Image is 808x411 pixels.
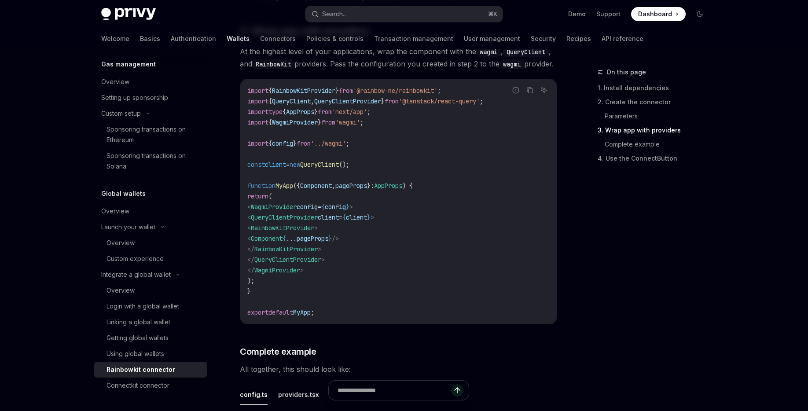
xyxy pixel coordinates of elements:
[531,28,556,49] a: Security
[107,124,202,145] div: Sponsoring transactions on Ethereum
[293,182,300,190] span: ({
[227,28,250,49] a: Wallets
[247,235,251,242] span: <
[339,87,353,95] span: from
[286,161,290,169] span: =
[268,308,293,316] span: default
[367,213,371,221] span: }
[272,87,335,95] span: RainbowKitProvider
[94,251,207,267] a: Custom experience
[322,9,347,19] div: Search...
[107,301,179,312] div: Login with a global wallet
[693,7,707,21] button: Toggle dark mode
[328,235,332,242] span: }
[286,235,297,242] span: ...
[171,28,216,49] a: Authentication
[272,139,293,147] span: config
[240,45,557,70] span: At the highest level of your applications, wrap the component with the , , and providers. Pass th...
[251,224,314,232] span: RainbowKitProvider
[321,203,325,211] span: {
[283,108,286,116] span: {
[598,123,714,137] a: 3. Wrap app with providers
[402,182,413,190] span: ) {
[260,28,296,49] a: Connectors
[265,161,286,169] span: client
[247,203,251,211] span: <
[314,224,318,232] span: >
[107,238,135,248] div: Overview
[318,118,321,126] span: }
[371,213,374,221] span: >
[247,192,268,200] span: return
[252,59,294,69] code: RainbowKit
[272,97,311,105] span: QueryClient
[247,224,251,232] span: <
[268,97,272,105] span: {
[101,8,156,20] img: dark logo
[94,362,207,378] a: Rainbowkit connector
[606,67,646,77] span: On this page
[101,108,141,119] div: Custom setup
[268,192,272,200] span: (
[346,213,367,221] span: client
[247,182,275,190] span: function
[568,10,586,18] a: Demo
[293,308,311,316] span: MyApp
[318,213,339,221] span: client
[297,235,328,242] span: pageProps
[339,213,342,221] span: =
[300,266,304,274] span: >
[598,81,714,95] a: 1. Install dependencies
[268,108,283,116] span: type
[342,213,346,221] span: {
[251,203,297,211] span: WagmiProvider
[353,87,437,95] span: '@rainbow-me/rainbowkit'
[101,92,168,103] div: Setting up sponsorship
[318,245,321,253] span: >
[374,28,453,49] a: Transaction management
[290,161,300,169] span: new
[94,106,207,121] button: Custom setup
[101,269,171,280] div: Integrate a global wallet
[305,6,503,22] button: Search...⌘K
[251,213,318,221] span: QueryClientProvider
[399,97,480,105] span: '@tanstack/react-query'
[335,118,360,126] span: 'wagmi'
[247,256,254,264] span: </
[346,203,349,211] span: }
[247,97,268,105] span: import
[638,10,672,18] span: Dashboard
[306,28,364,49] a: Policies & controls
[101,188,146,199] h5: Global wallets
[94,203,207,219] a: Overview
[367,182,371,190] span: }
[381,97,385,105] span: }
[247,87,268,95] span: import
[240,345,316,358] span: Complete example
[293,139,297,147] span: }
[247,108,268,116] span: import
[346,139,349,147] span: ;
[311,97,314,105] span: ,
[598,109,714,123] a: Parameters
[300,161,339,169] span: QueryClient
[283,235,286,242] span: {
[596,10,621,18] a: Support
[371,182,374,190] span: :
[631,7,686,21] a: Dashboard
[332,182,335,190] span: ,
[107,285,135,296] div: Overview
[107,317,170,327] div: Linking a global wallet
[339,161,349,169] span: ();
[566,28,591,49] a: Recipes
[349,203,353,211] span: >
[510,84,522,96] button: Report incorrect code
[268,139,272,147] span: {
[247,308,268,316] span: export
[538,84,550,96] button: Ask AI
[94,346,207,362] a: Using global wallets
[247,277,254,285] span: );
[488,11,497,18] span: ⌘ K
[254,245,318,253] span: RainbowKitProvider
[602,28,643,49] a: API reference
